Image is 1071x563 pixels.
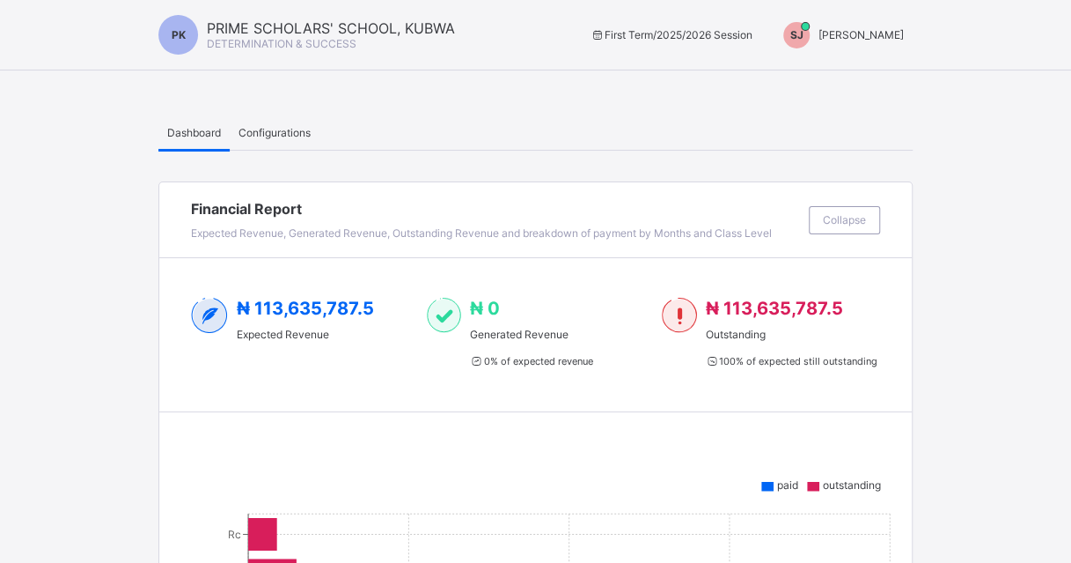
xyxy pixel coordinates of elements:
tspan: Rc [228,528,241,541]
span: ₦ 113,635,787.5 [706,298,843,319]
span: Expected Revenue, Generated Revenue, Outstanding Revenue and breakdown of payment by Months and C... [191,226,772,240]
span: SJ [790,28,803,41]
span: PK [172,28,186,41]
span: PRIME SCHOLARS' SCHOOL, KUBWA [207,19,455,37]
span: DETERMINATION & SUCCESS [207,37,356,50]
span: ₦ 113,635,787.5 [237,298,374,319]
span: Collapse [823,213,866,226]
img: paid-1.3eb1404cbcb1d3b736510a26bbfa3ccb.svg [427,298,461,333]
span: 0 % of expected revenue [470,355,592,367]
span: Generated Revenue [470,328,592,341]
span: paid [777,478,798,492]
span: ₦ 0 [470,298,500,319]
img: expected-2.4343d3e9d0c965b919479240f3db56ac.svg [191,298,228,333]
span: [PERSON_NAME] [818,28,904,41]
span: Outstanding [706,328,877,341]
span: Dashboard [167,126,221,139]
span: Financial Report [191,200,800,218]
span: session/term information [590,28,752,41]
span: Expected Revenue [237,328,374,341]
span: 100 % of expected still outstanding [706,355,877,367]
span: outstanding [823,478,881,492]
img: outstanding-1.146d663e52f09953f639664a84e30106.svg [662,298,696,333]
span: Configurations [238,126,311,139]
